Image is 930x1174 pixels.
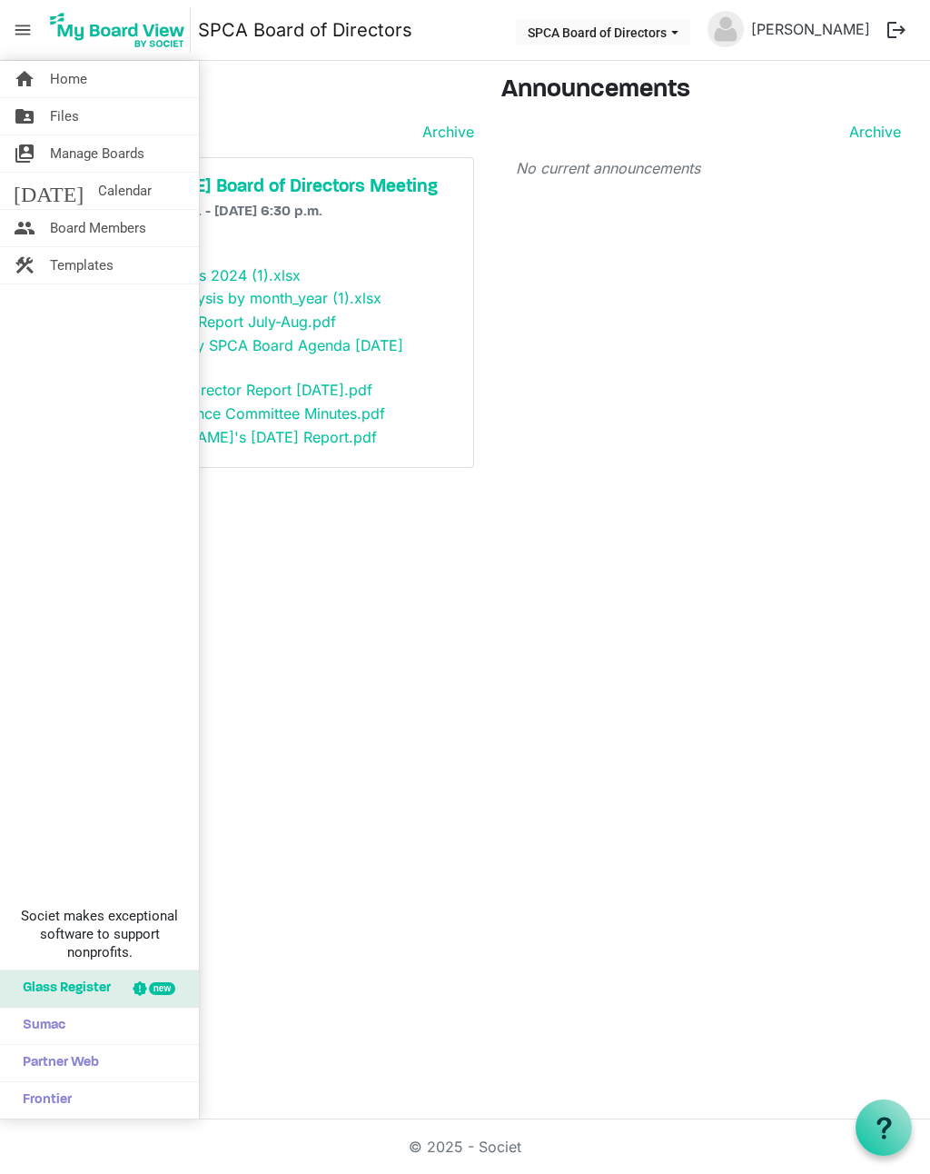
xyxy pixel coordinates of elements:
[50,61,87,97] span: Home
[415,121,474,143] a: Archive
[516,157,901,179] p: No current announcements
[14,210,35,246] span: people
[501,75,915,106] h3: Announcements
[50,98,79,134] span: Files
[14,135,35,172] span: switch_account
[45,7,191,53] img: My Board View Logo
[744,11,877,47] a: [PERSON_NAME]
[94,336,403,378] a: Brant County SPCA Board Agenda [DATE] (2).pdf
[115,313,336,331] a: Fundraising Report July-Aug.pdf
[60,75,474,106] h3: Meetings
[45,7,198,53] a: My Board View Logo
[877,11,915,49] button: logout
[94,204,455,221] h6: [DATE] 5:00 p.m. - [DATE] 6:30 p.m.
[115,428,377,446] a: [PERSON_NAME]'s [DATE] Report.pdf
[115,381,372,399] a: Executive Director Report [DATE].pdf
[94,176,455,198] a: SPCA - [DATE] Board of Directors Meeting
[707,11,744,47] img: no-profile-picture.svg
[94,228,455,250] p: No Description
[14,98,35,134] span: folder_shared
[14,173,84,209] span: [DATE]
[50,135,144,172] span: Manage Boards
[14,61,35,97] span: home
[14,970,111,1007] span: Glass Register
[115,289,381,307] a: August Analysis by month_year (1).xlsx
[98,173,152,209] span: Calendar
[50,247,114,284] span: Templates
[14,1045,99,1081] span: Partner Web
[516,19,690,45] button: SPCA Board of Directors dropdownbutton
[115,404,385,423] a: [DATE] Finance Committee Minutes.pdf
[14,247,35,284] span: construction
[8,907,191,961] span: Societ makes exceptional software to support nonprofits.
[14,1082,72,1119] span: Frontier
[149,982,175,995] div: new
[198,12,412,48] a: SPCA Board of Directors
[842,121,901,143] a: Archive
[5,13,40,47] span: menu
[50,210,146,246] span: Board Members
[14,1008,65,1044] span: Sumac
[409,1138,521,1156] a: © 2025 - Societ
[115,266,301,284] a: BS [DATE] vs 2024 (1).xlsx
